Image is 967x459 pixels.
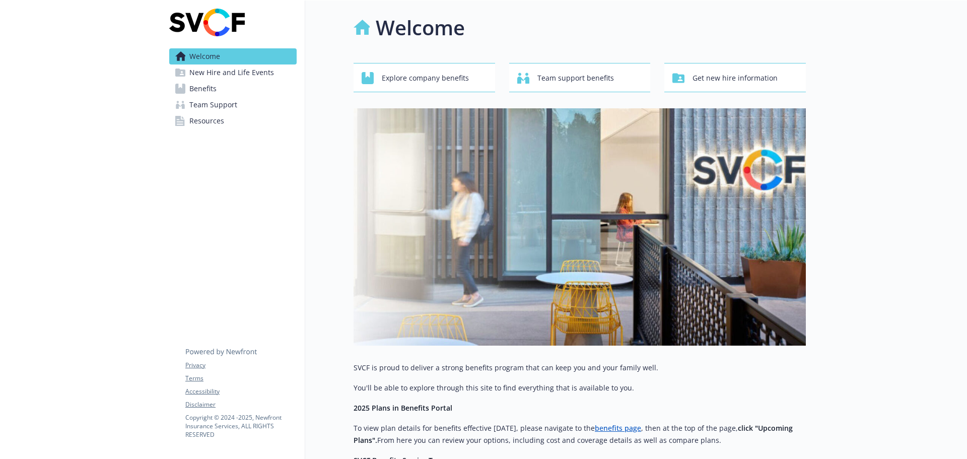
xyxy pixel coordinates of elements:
[354,108,806,346] img: overview page banner
[664,63,806,92] button: Get new hire information
[185,413,296,439] p: Copyright © 2024 - 2025 , Newfront Insurance Services, ALL RIGHTS RESERVED
[185,361,296,370] a: Privacy
[354,63,495,92] button: Explore company benefits
[693,69,778,88] span: Get new hire information
[354,362,806,374] p: SVCF is proud to deliver a strong benefits program that can keep you and your family well.
[376,13,465,43] h1: Welcome
[185,387,296,396] a: Accessibility
[354,422,806,446] p: To view plan details for benefits effective [DATE], please navigate to the , then at the top of t...
[509,63,651,92] button: Team support benefits
[185,400,296,409] a: Disclaimer
[169,97,297,113] a: Team Support
[189,64,274,81] span: New Hire and Life Events
[189,97,237,113] span: Team Support
[595,423,641,433] a: benefits page
[189,48,220,64] span: Welcome
[169,48,297,64] a: Welcome
[382,69,469,88] span: Explore company benefits
[189,81,217,97] span: Benefits
[169,64,297,81] a: New Hire and Life Events
[169,81,297,97] a: Benefits
[169,113,297,129] a: Resources
[354,403,452,413] strong: 2025 Plans in Benefits Portal
[189,113,224,129] span: Resources
[354,382,806,394] p: You'll be able to explore through this site to find everything that is available to you.
[185,374,296,383] a: Terms
[537,69,614,88] span: Team support benefits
